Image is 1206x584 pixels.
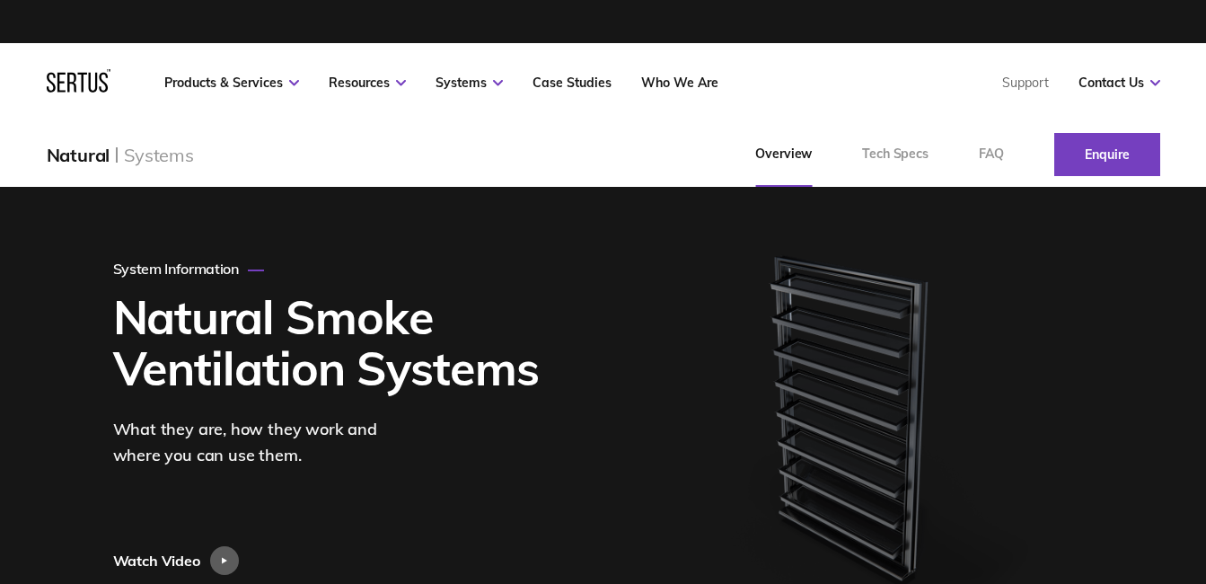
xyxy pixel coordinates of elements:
a: Products & Services [164,75,299,91]
a: Contact Us [1078,75,1160,91]
div: What they are, how they work and where you can use them. [113,417,409,469]
a: Enquire [1054,133,1160,176]
a: Systems [436,75,503,91]
a: Tech Specs [837,122,954,187]
a: Who We Are [641,75,718,91]
div: Watch Video [113,546,200,575]
div: System Information [113,260,264,278]
a: Resources [329,75,406,91]
iframe: Chat Widget [883,376,1206,584]
div: Natural [47,144,110,166]
div: Systems [124,144,194,166]
a: Support [1002,75,1049,91]
h1: Natural Smoke Ventilation Systems [113,291,555,394]
a: FAQ [954,122,1029,187]
a: Case Studies [533,75,612,91]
